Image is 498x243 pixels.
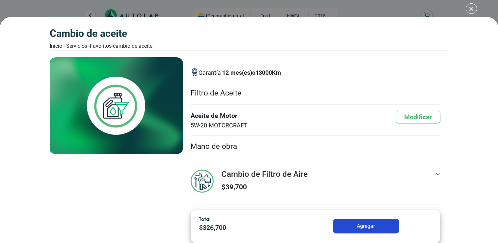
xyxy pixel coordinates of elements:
[113,43,152,49] font: Cambio de Aceite
[333,219,399,233] button: Agregar
[191,111,248,121] font: Aceite de Motor
[199,216,211,222] span: Total
[191,82,440,105] li: Filtro de Aceite
[191,121,248,130] span: 5W-20 MOTORCRAFT
[199,223,290,233] p: $ 326,700
[222,68,281,77] p: 12 mes(es) o 13000 Km
[191,170,214,193] img: mantenimiento_general-v3.svg
[396,111,440,123] button: Modificar
[191,136,440,157] li: Mano de obra
[50,42,152,50] div: Inicio - Servicios - Favoritos -
[222,182,308,192] p: $ 39,700
[198,68,281,82] span: Garantía
[50,28,152,40] h3: Cambio de Aceite
[222,170,308,179] h3: Cambio de Filtro de Aire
